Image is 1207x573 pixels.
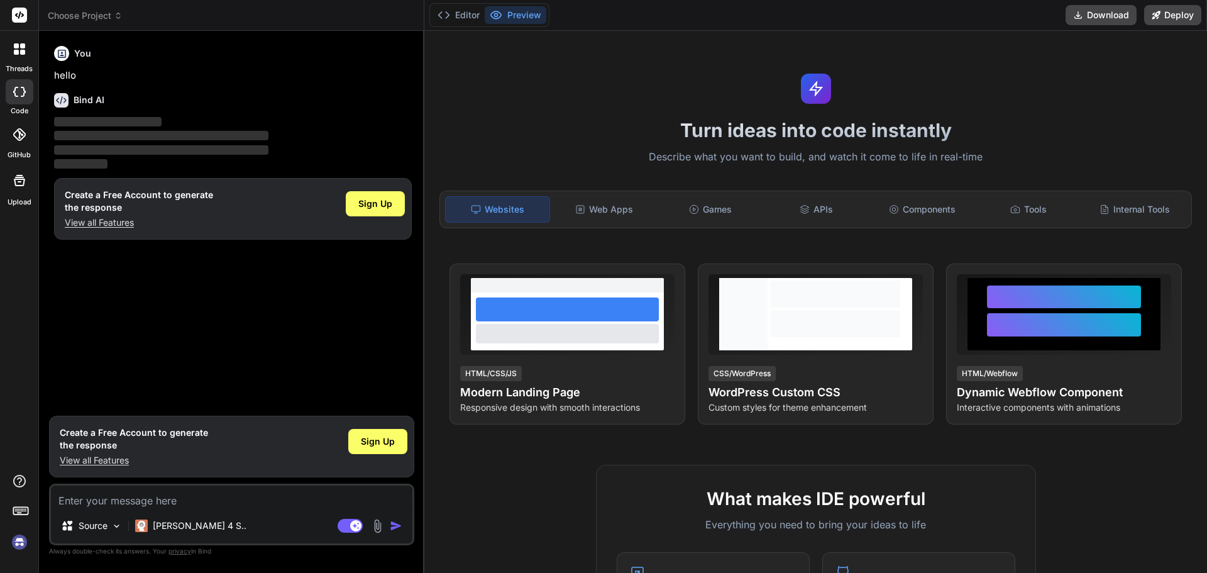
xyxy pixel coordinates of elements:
[54,145,268,155] span: ‌
[617,517,1015,532] p: Everything you need to bring your ideas to life
[361,435,395,448] span: Sign Up
[871,196,974,223] div: Components
[111,521,122,531] img: Pick Models
[370,519,385,533] img: attachment
[432,119,1199,142] h1: Turn ideas into code instantly
[433,6,485,24] button: Editor
[764,196,868,223] div: APIs
[60,426,208,452] h1: Create a Free Account to generate the response
[74,94,104,106] h6: Bind AI
[1066,5,1137,25] button: Download
[708,366,776,381] div: CSS/WordPress
[460,401,675,414] p: Responsive design with smooth interactions
[8,150,31,160] label: GitHub
[6,64,33,74] label: threads
[54,131,268,140] span: ‌
[1144,5,1201,25] button: Deploy
[1083,196,1186,223] div: Internal Tools
[54,159,107,169] span: ‌
[460,366,522,381] div: HTML/CSS/JS
[79,520,107,532] p: Source
[617,486,1015,512] h2: What makes IDE powerful
[48,9,123,22] span: Choose Project
[11,106,28,116] label: code
[65,189,213,214] h1: Create a Free Account to generate the response
[60,454,208,467] p: View all Features
[358,197,392,210] span: Sign Up
[49,545,414,557] p: Always double-check its answers. Your in Bind
[485,6,546,24] button: Preview
[54,69,412,83] p: hello
[957,401,1171,414] p: Interactive components with animations
[9,531,30,553] img: signin
[708,401,923,414] p: Custom styles for theme enhancement
[153,520,246,532] p: [PERSON_NAME] 4 S..
[460,384,675,401] h4: Modern Landing Page
[659,196,763,223] div: Games
[445,196,550,223] div: Websites
[54,117,162,126] span: ‌
[65,216,213,229] p: View all Features
[977,196,1081,223] div: Tools
[957,366,1023,381] div: HTML/Webflow
[553,196,656,223] div: Web Apps
[168,547,191,555] span: privacy
[74,47,91,60] h6: You
[8,197,31,208] label: Upload
[135,520,148,532] img: Claude 4 Sonnet
[708,384,923,401] h4: WordPress Custom CSS
[390,520,402,532] img: icon
[432,149,1199,165] p: Describe what you want to build, and watch it come to life in real-time
[957,384,1171,401] h4: Dynamic Webflow Component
